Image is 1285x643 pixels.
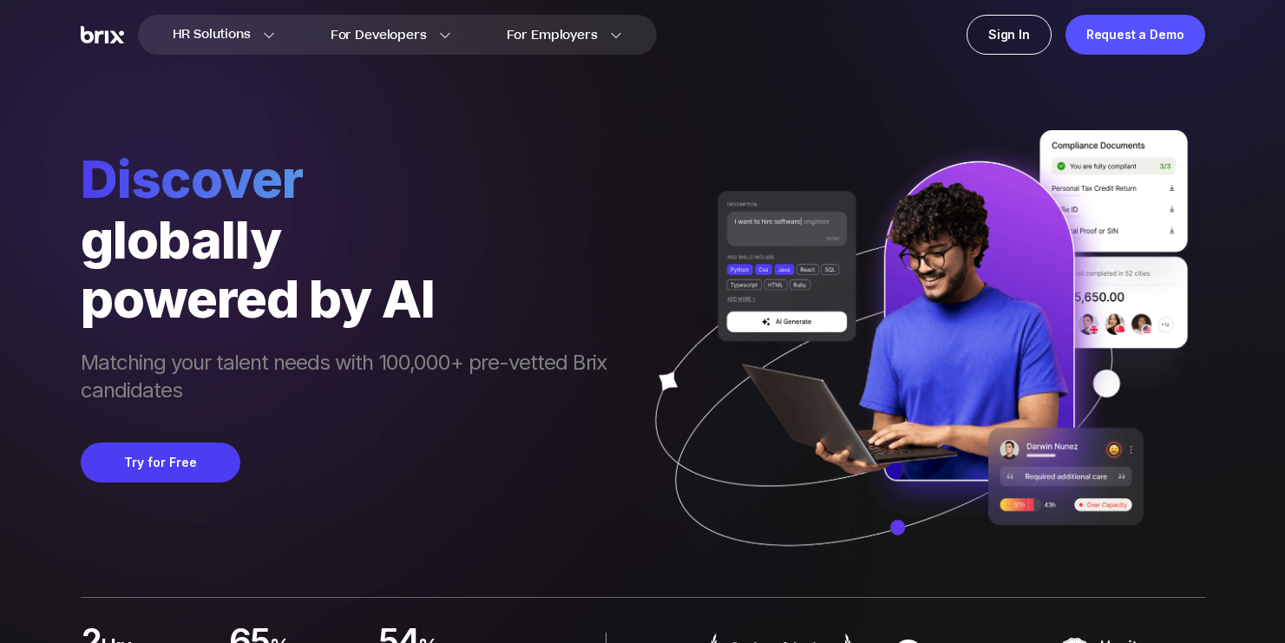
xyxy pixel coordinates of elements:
span: Discover [81,148,624,210]
a: Sign In [967,15,1052,55]
span: For Employers [507,26,598,44]
span: HR Solutions [173,21,251,49]
div: powered by AI [81,269,624,328]
span: For Developers [331,26,427,44]
div: globally [81,210,624,269]
span: Matching your talent needs with 100,000+ pre-vetted Brix candidates [81,349,624,408]
img: ai generate [624,130,1205,597]
button: Try for Free [81,443,240,482]
a: Request a Demo [1065,15,1205,55]
img: Brix Logo [81,26,124,44]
